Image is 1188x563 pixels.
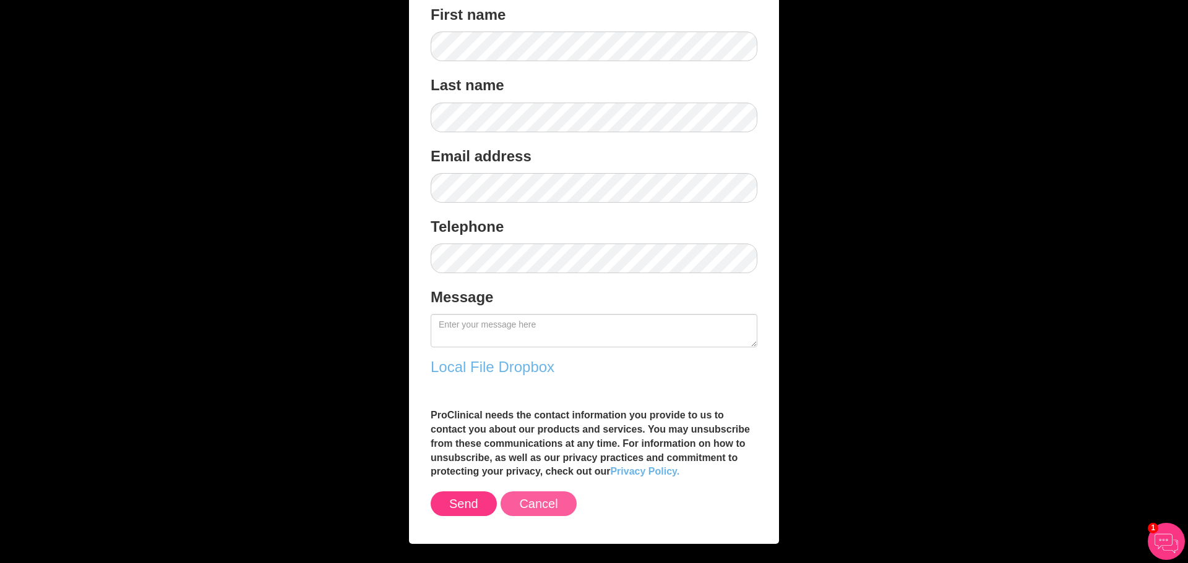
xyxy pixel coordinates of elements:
[431,142,532,167] label: Email address
[431,212,504,237] label: Telephone
[610,466,679,476] a: Privacy Policy.
[498,358,554,375] a: Dropbox
[431,491,497,516] button: Send
[431,282,493,308] label: Message
[1148,523,1158,533] span: 1
[431,358,494,375] a: Local File
[1148,523,1185,560] img: Chatbot
[501,491,576,516] button: Cancel
[431,408,757,479] label: ProClinical needs the contact information you provide to us to contact you about our products and...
